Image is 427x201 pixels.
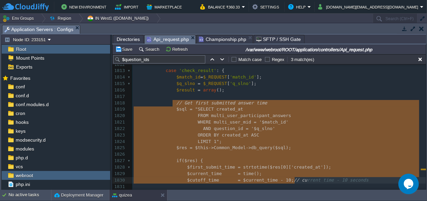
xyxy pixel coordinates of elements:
span: (); [254,171,262,176]
div: 1823 [113,132,126,139]
li: /var/www/webroot/ROOT/admin/application/controllers/Championship.php [196,35,253,43]
a: Mount Points [15,55,45,61]
span: $match_id [176,74,200,80]
span: "SELECT created_at [195,106,243,112]
div: 1817 [113,94,126,100]
div: 3 match(es) [290,56,315,63]
span: 'match_id' [230,74,256,80]
span: Api_request.php [147,35,189,44]
div: 1816 [113,87,126,94]
div: 1829 [113,171,126,177]
span: AND question_id = ' [203,126,254,131]
span: ' [286,119,289,125]
span: ]; [256,74,262,80]
a: vcs [14,163,24,170]
div: 1828 [113,164,126,171]
span: php.d [14,155,29,161]
button: Save [115,46,134,52]
span: ' [273,126,275,131]
div: 1815 [113,81,126,87]
span: ORDER BY created_at ASC [198,132,259,138]
span: ; [219,139,222,144]
button: Node ID: 233151 [4,37,48,43]
div: 1818 [113,100,126,106]
span: ) { [195,158,203,163]
a: hooks [14,119,30,125]
span: [ [227,74,230,80]
span: $current_time [187,171,222,176]
span: conf.d [14,92,30,99]
button: Marketplace [147,3,184,11]
a: Exports [15,64,33,70]
button: Refresh [165,46,190,52]
a: conf.modules.d [14,101,50,107]
span: $sql [275,145,286,150]
span: = [198,81,201,86]
span: ]; [251,81,256,86]
a: modules [14,146,35,152]
span: = [190,106,192,112]
span: db_query [251,145,273,150]
span: case [166,68,176,73]
div: 1826 [113,151,126,158]
span: $res [176,145,187,150]
div: 1830 [113,177,126,184]
button: Search [138,46,161,52]
span: $cutoff_time [187,177,219,183]
span: ]); [323,164,331,170]
iframe: chat widget [398,174,420,194]
span: = [238,177,240,183]
span: Common_Model [214,145,246,150]
span: = [201,74,203,80]
span: conf [14,84,26,90]
div: 1814 [113,74,126,81]
span: ); [286,145,291,150]
div: 1825 [113,145,126,151]
div: 1827 [113,158,126,164]
span: SFTP / SSH Gate [256,35,301,43]
span: = [190,145,192,150]
a: Root [15,46,27,52]
span: WHERE multi_user_mid = ' [198,119,262,125]
button: Deployment Manager [54,192,103,199]
div: 1824 [113,139,126,145]
div: 1821 [113,119,126,126]
a: modsecurity.d [14,137,47,143]
span: : { [217,68,224,73]
button: Import [115,3,141,11]
span: = [198,87,201,92]
a: cron [14,110,26,116]
span: if [176,158,182,163]
span: $res [270,164,280,170]
li: /var/www/webroot/ROOT/application/controllers/Api_request.php [144,35,196,43]
span: $first_submit_time [187,164,235,170]
span: keys [14,128,27,134]
span: $this [195,145,208,150]
a: Favorites [9,75,31,81]
span: 'created_at' [291,164,323,170]
span: Championship.php [199,35,246,43]
button: [DOMAIN_NAME][EMAIL_ADDRESS][DOMAIN_NAME] [318,3,420,11]
span: (); [217,87,224,92]
div: No active tasks [9,190,51,201]
span: $current_time [243,177,278,183]
div: 1813 [113,68,126,74]
a: php.ini [14,181,31,187]
span: $match_id [262,119,286,125]
span: 'check_result' [179,68,217,73]
span: strtotime [243,164,267,170]
div: 1822 [113,126,126,132]
span: ( [273,145,275,150]
span: 10 [286,177,291,183]
span: Application Servers : Configs [4,25,73,34]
